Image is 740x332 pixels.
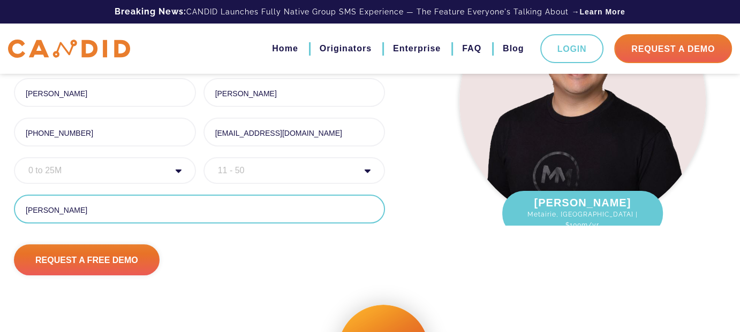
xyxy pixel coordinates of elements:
input: Phone * [14,118,196,146]
input: Request A Free Demo [14,244,160,275]
a: Request A Demo [614,34,732,63]
a: Blog [503,40,524,58]
a: Home [272,40,298,58]
a: Login [540,34,604,63]
a: FAQ [462,40,481,58]
img: CANDID APP [8,40,130,58]
input: First Name * [14,78,196,107]
a: Enterprise [393,40,441,58]
input: Email * [203,118,386,146]
a: Learn More [579,6,625,17]
a: Originators [320,40,372,58]
span: Metairie, [GEOGRAPHIC_DATA] | $100m/yr [513,209,652,230]
input: Referred by [14,195,385,223]
input: Last Name * [203,78,386,107]
div: [PERSON_NAME] [502,191,663,236]
b: Breaking News: [115,6,186,17]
